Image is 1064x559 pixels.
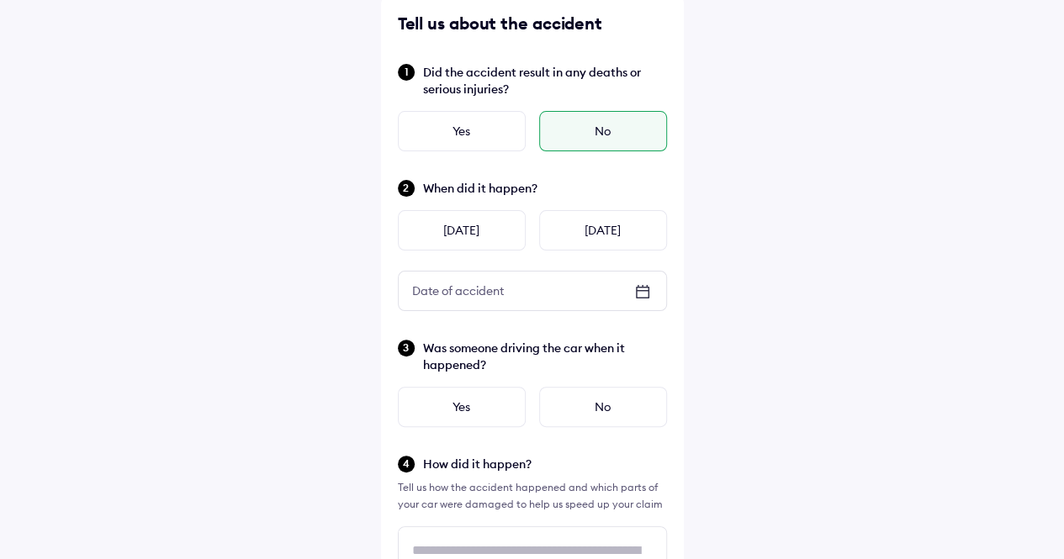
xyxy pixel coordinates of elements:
div: [DATE] [539,210,667,250]
div: No [539,387,667,427]
div: [DATE] [398,210,526,250]
div: Yes [398,111,526,151]
span: Was someone driving the car when it happened? [423,340,667,373]
span: When did it happen? [423,180,667,197]
div: Date of accident [399,276,517,306]
div: Yes [398,387,526,427]
span: How did it happen? [423,456,667,472]
div: Tell us how the accident happened and which parts of your car were damaged to help us speed up yo... [398,479,667,513]
span: Did the accident result in any deaths or serious injuries? [423,64,667,98]
div: Tell us about the accident [398,12,667,35]
div: No [539,111,667,151]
